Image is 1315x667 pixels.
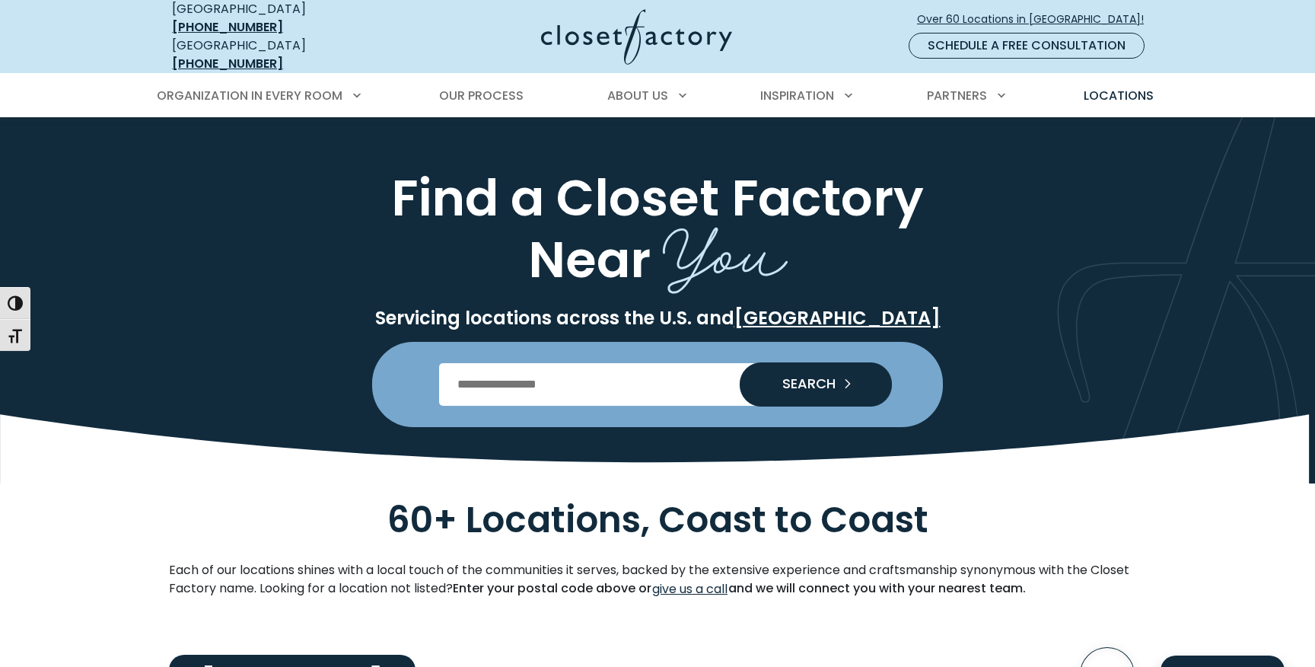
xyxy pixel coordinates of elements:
span: Our Process [439,87,524,104]
span: Near [528,225,651,295]
a: give us a call [651,579,728,599]
button: Search our Nationwide Locations [740,362,892,407]
a: [GEOGRAPHIC_DATA] [734,305,941,330]
img: Closet Factory Logo [541,9,732,65]
span: 60+ Locations, Coast to Coast [387,496,928,545]
p: Servicing locations across the U.S. and [169,307,1146,330]
a: Schedule a Free Consultation [909,33,1145,59]
span: You [663,195,788,299]
span: Inspiration [760,87,834,104]
span: Over 60 Locations in [GEOGRAPHIC_DATA]! [917,11,1156,27]
nav: Primary Menu [146,75,1169,117]
div: [GEOGRAPHIC_DATA] [172,37,393,73]
span: Organization in Every Room [157,87,342,104]
a: [PHONE_NUMBER] [172,18,283,36]
span: Find a Closet Factory [391,163,924,233]
input: Enter Postal Code [439,363,877,406]
span: About Us [607,87,668,104]
span: Partners [927,87,987,104]
a: [PHONE_NUMBER] [172,55,283,72]
span: Locations [1084,87,1154,104]
span: SEARCH [770,377,836,391]
a: Over 60 Locations in [GEOGRAPHIC_DATA]! [916,6,1157,33]
strong: Enter your postal code above or and we will connect you with your nearest team. [453,579,1026,597]
p: Each of our locations shines with a local touch of the communities it serves, backed by the exten... [169,561,1146,599]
